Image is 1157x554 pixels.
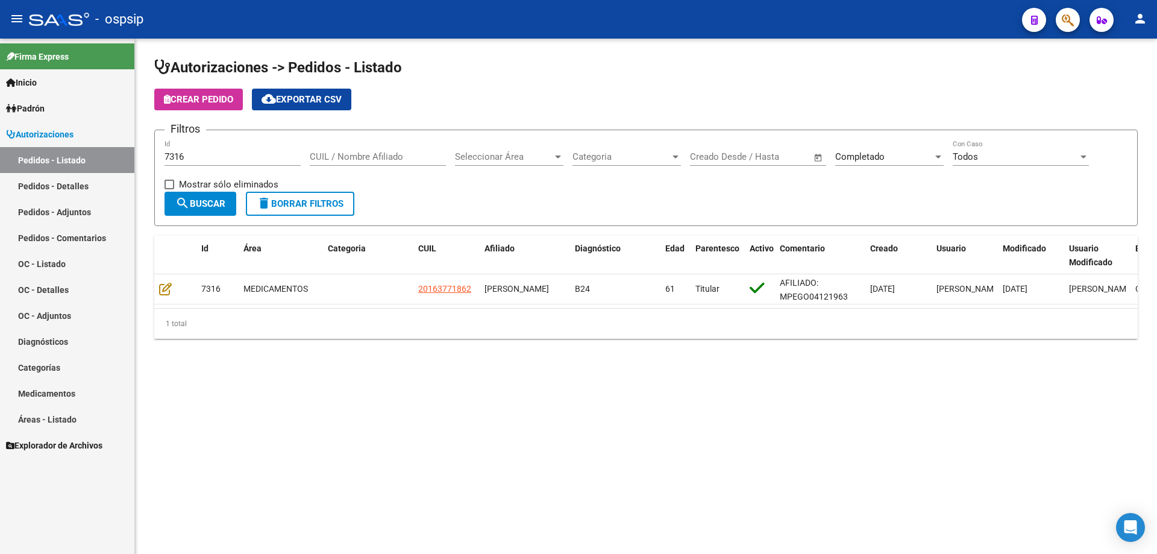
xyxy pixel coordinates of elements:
span: Todos [953,151,978,162]
datatable-header-cell: Modificado [998,236,1064,275]
span: Diagnóstico [575,244,621,253]
div: 1 total [154,309,1138,339]
datatable-header-cell: Edad [660,236,691,275]
button: Crear Pedido [154,89,243,110]
span: Autorizaciones [6,128,74,141]
span: Usuario Modificado [1069,244,1112,267]
button: Borrar Filtros [246,192,354,216]
mat-icon: delete [257,196,271,210]
span: Firma Express [6,50,69,63]
span: 7316 [201,284,221,294]
h3: Filtros [165,121,206,137]
span: AFILIADO: MPEGO04121963 Medico Tratante: [PERSON_NAME] Correo electrónico: [PERSON_NAME][EMAIL_AD... [780,278,852,452]
span: Modificado [1003,244,1046,253]
span: Explorador de Archivos [6,439,102,452]
datatable-header-cell: Creado [865,236,932,275]
input: Fecha fin [750,151,808,162]
span: Padrón [6,102,45,115]
span: Categoria [328,244,366,253]
span: [DATE] [870,284,895,294]
input: Fecha inicio [690,151,739,162]
span: [PERSON_NAME] [936,284,1001,294]
datatable-header-cell: Id [196,236,239,275]
datatable-header-cell: Categoria [323,236,413,275]
span: Id [201,244,209,253]
span: - ospsip [95,6,143,33]
span: CUIL [418,244,436,253]
span: Titular [695,284,720,294]
span: Buscar [175,198,225,209]
span: Mostrar sólo eliminados [179,177,278,192]
datatable-header-cell: Parentesco [691,236,745,275]
mat-icon: cloud_download [262,92,276,106]
datatable-header-cell: CUIL [413,236,480,275]
span: [PERSON_NAME] [1069,284,1133,294]
span: MEDICAMENTOS [243,284,308,294]
span: Crear Pedido [164,94,233,105]
span: Autorizaciones -> Pedidos - Listado [154,59,402,76]
span: Seleccionar Área [455,151,553,162]
span: Usuario [936,244,966,253]
span: 61 [665,284,675,294]
datatable-header-cell: Usuario Modificado [1064,236,1130,275]
span: Afiliado [484,244,515,253]
span: Completado [835,151,885,162]
span: 20163771862 [418,284,471,294]
span: Parentesco [695,244,739,253]
span: Comentario [780,244,825,253]
div: Open Intercom Messenger [1116,513,1145,542]
span: Borrar Filtros [257,198,343,209]
span: B24 [575,284,590,294]
span: [PERSON_NAME] [484,284,549,294]
datatable-header-cell: Diagnóstico [570,236,660,275]
button: Open calendar [812,151,826,165]
span: Área [243,244,262,253]
button: Exportar CSV [252,89,351,110]
span: Exportar CSV [262,94,342,105]
button: Buscar [165,192,236,216]
span: Creado [870,244,898,253]
span: Categoria [572,151,670,162]
span: Inicio [6,76,37,89]
datatable-header-cell: Área [239,236,323,275]
mat-icon: search [175,196,190,210]
datatable-header-cell: Activo [745,236,775,275]
datatable-header-cell: Usuario [932,236,998,275]
span: [DATE] [1003,284,1027,294]
datatable-header-cell: Afiliado [480,236,570,275]
span: Edad [665,244,685,253]
datatable-header-cell: Comentario [775,236,865,275]
mat-icon: person [1133,11,1147,26]
mat-icon: menu [10,11,24,26]
span: Activo [750,244,774,253]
